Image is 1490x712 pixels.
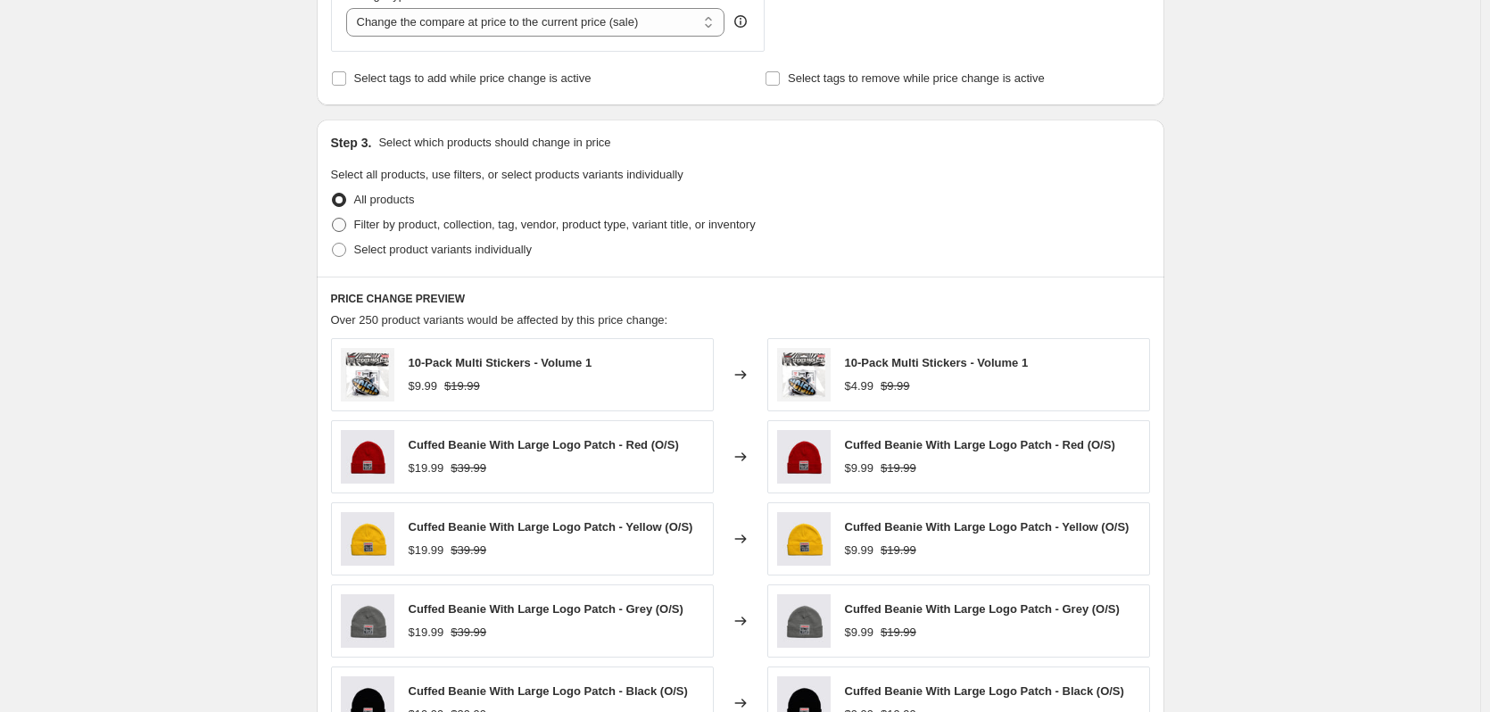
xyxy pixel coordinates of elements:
[845,356,1029,369] span: 10-Pack Multi Stickers - Volume 1
[354,218,756,231] span: Filter by product, collection, tag, vendor, product type, variant title, or inventory
[845,602,1120,616] span: Cuffed Beanie With Large Logo Patch - Grey (O/S)
[409,438,679,451] span: Cuffed Beanie With Large Logo Patch - Red (O/S)
[451,624,486,642] strike: $39.99
[409,602,683,616] span: Cuffed Beanie With Large Logo Patch - Grey (O/S)
[378,134,610,152] p: Select which products should change in price
[881,377,910,395] strike: $9.99
[451,459,486,477] strike: $39.99
[409,624,444,642] div: $19.99
[341,594,394,648] img: VS-ACC004-GREY_80x.jpg
[845,542,874,559] div: $9.99
[777,512,831,566] img: VS-ACC004-YELLOW_80x.jpg
[777,430,831,484] img: VS-ACC004-RED_80x.jpg
[881,459,916,477] strike: $19.99
[354,71,592,85] span: Select tags to add while price change is active
[341,348,394,402] img: STICKERS_VOLUME_1_80x.jpg
[845,520,1130,534] span: Cuffed Beanie With Large Logo Patch - Yellow (O/S)
[409,459,444,477] div: $19.99
[354,193,415,206] span: All products
[845,459,874,477] div: $9.99
[845,438,1115,451] span: Cuffed Beanie With Large Logo Patch - Red (O/S)
[409,520,693,534] span: Cuffed Beanie With Large Logo Patch - Yellow (O/S)
[354,243,532,256] span: Select product variants individually
[777,348,831,402] img: STICKERS_VOLUME_1_80x.jpg
[845,684,1124,698] span: Cuffed Beanie With Large Logo Patch - Black (O/S)
[341,512,394,566] img: VS-ACC004-YELLOW_80x.jpg
[881,624,916,642] strike: $19.99
[881,542,916,559] strike: $19.99
[341,430,394,484] img: VS-ACC004-RED_80x.jpg
[331,168,683,181] span: Select all products, use filters, or select products variants individually
[845,377,874,395] div: $4.99
[331,292,1150,306] h6: PRICE CHANGE PREVIEW
[732,12,749,30] div: help
[331,313,668,327] span: Over 250 product variants would be affected by this price change:
[845,624,874,642] div: $9.99
[331,134,372,152] h2: Step 3.
[409,356,592,369] span: 10-Pack Multi Stickers - Volume 1
[777,594,831,648] img: VS-ACC004-GREY_80x.jpg
[451,542,486,559] strike: $39.99
[409,542,444,559] div: $19.99
[444,377,480,395] strike: $19.99
[409,377,438,395] div: $9.99
[788,71,1045,85] span: Select tags to remove while price change is active
[409,684,688,698] span: Cuffed Beanie With Large Logo Patch - Black (O/S)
